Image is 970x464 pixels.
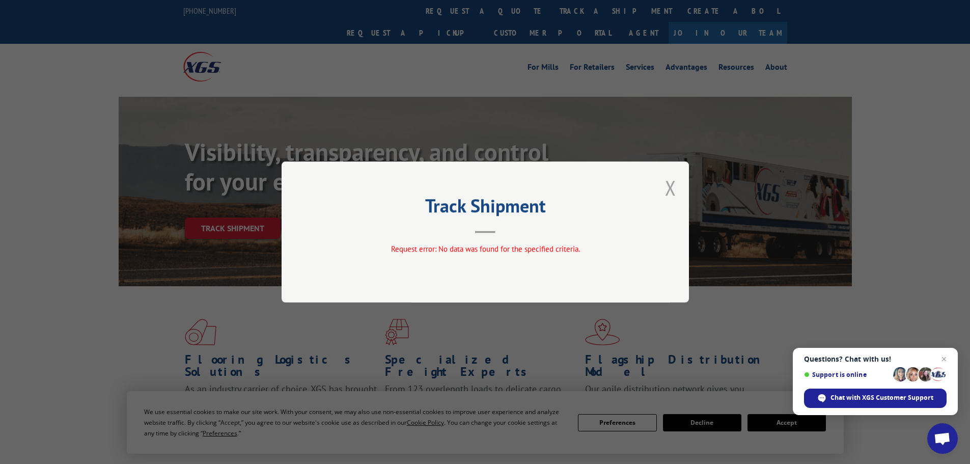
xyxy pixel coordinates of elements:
button: Close modal [665,174,676,201]
span: Support is online [804,371,890,378]
div: Chat with XGS Customer Support [804,389,947,408]
div: Open chat [927,423,958,454]
span: Close chat [938,353,950,365]
span: Request error: No data was found for the specified criteria. [391,244,579,254]
span: Questions? Chat with us! [804,355,947,363]
h2: Track Shipment [332,199,638,218]
span: Chat with XGS Customer Support [830,393,933,402]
